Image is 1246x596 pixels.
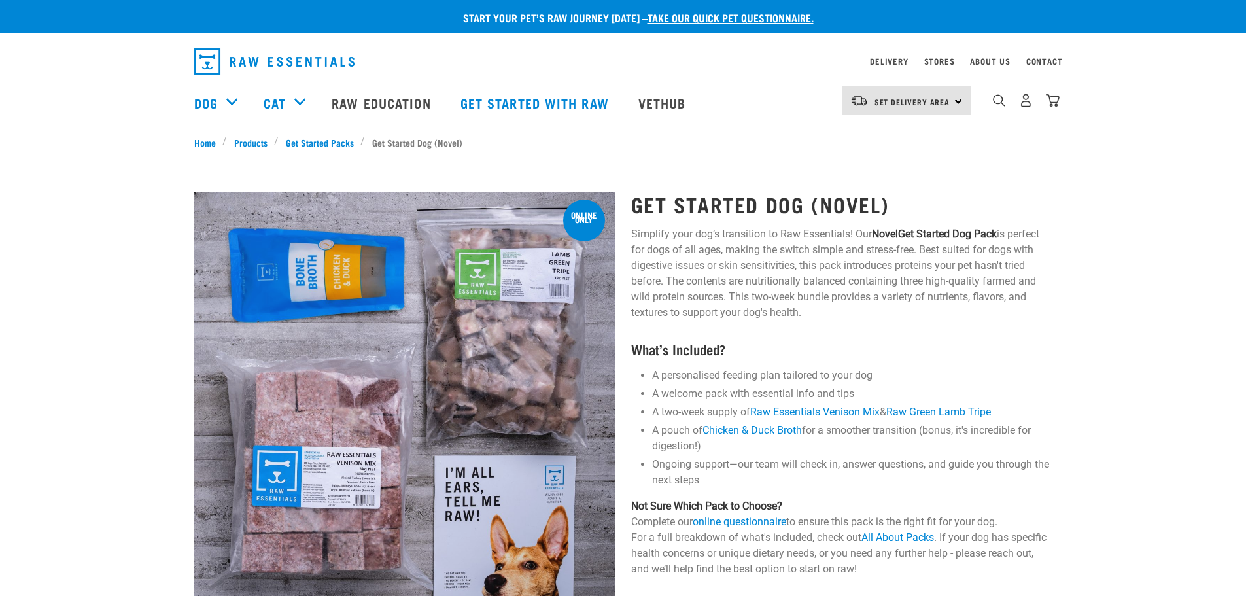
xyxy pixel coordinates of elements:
[625,77,702,129] a: Vethub
[652,368,1052,383] li: A personalised feeding plan tailored to your dog
[872,228,898,240] strong: Novel
[264,93,286,113] a: Cat
[693,516,786,528] a: online questionnaire
[648,14,814,20] a: take our quick pet questionnaire.
[993,94,1005,107] img: home-icon-1@2x.png
[652,404,1052,420] li: A two-week supply of &
[886,406,991,418] a: Raw Green Lamb Tripe
[652,386,1052,402] li: A welcome pack with essential info and tips
[279,135,360,149] a: Get Started Packs
[194,93,218,113] a: Dog
[870,59,908,63] a: Delivery
[874,99,950,104] span: Set Delivery Area
[861,531,934,544] a: All About Packs
[702,424,802,436] a: Chicken & Duck Broth
[194,135,1052,149] nav: breadcrumbs
[850,95,868,107] img: van-moving.png
[631,226,1052,321] p: Simplify your dog’s transition to Raw Essentials! Our is perfect for dogs of all ages, making the...
[898,228,997,240] strong: Get Started Dog Pack
[1026,59,1063,63] a: Contact
[631,192,1052,216] h1: Get Started Dog (Novel)
[1019,94,1033,107] img: user.png
[924,59,955,63] a: Stores
[750,406,880,418] a: Raw Essentials Venison Mix
[194,135,223,149] a: Home
[652,423,1052,454] li: A pouch of for a smoother transition (bonus, it's incredible for digestion!)
[631,499,1052,577] p: Complete our to ensure this pack is the right fit for your dog. For a full breakdown of what's in...
[652,457,1052,488] li: Ongoing support—our team will check in, answer questions, and guide you through the next steps
[319,77,447,129] a: Raw Education
[1046,94,1060,107] img: home-icon@2x.png
[631,500,782,512] strong: Not Sure Which Pack to Choose?
[184,43,1063,80] nav: dropdown navigation
[227,135,274,149] a: Products
[970,59,1010,63] a: About Us
[631,345,725,353] strong: What’s Included?
[447,77,625,129] a: Get started with Raw
[194,48,355,75] img: Raw Essentials Logo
